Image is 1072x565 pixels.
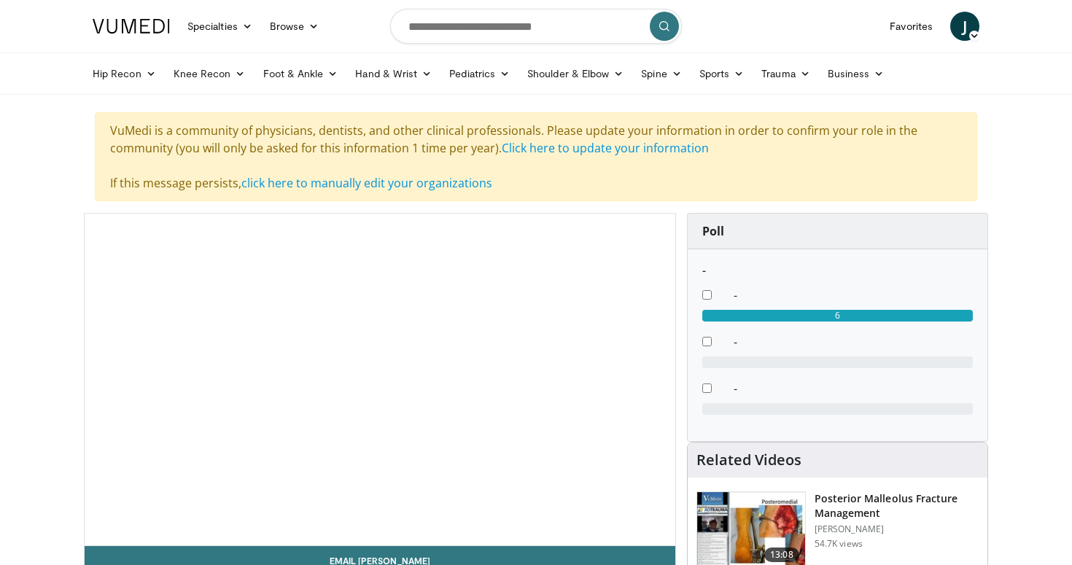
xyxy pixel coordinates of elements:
a: Foot & Ankle [255,59,347,88]
a: J [950,12,979,41]
div: VuMedi is a community of physicians, dentists, and other clinical professionals. Please update yo... [95,112,977,201]
a: Knee Recon [165,59,255,88]
a: Browse [261,12,328,41]
p: [PERSON_NAME] [815,523,979,535]
p: 54.7K views [815,538,863,550]
strong: Poll [702,223,724,239]
input: Search topics, interventions [390,9,682,44]
a: Specialties [179,12,261,41]
dd: - [723,333,984,351]
img: VuMedi Logo [93,19,170,34]
dd: - [723,380,984,397]
a: click here to manually edit your organizations [241,175,492,191]
div: 6 [702,310,973,322]
a: Hip Recon [84,59,165,88]
dd: - [723,287,984,304]
a: Hand & Wrist [346,59,440,88]
video-js: Video Player [85,214,675,546]
h3: Posterior Malleolus Fracture Management [815,491,979,521]
a: Business [819,59,893,88]
h6: - [702,264,973,278]
a: Sports [691,59,753,88]
a: Spine [632,59,690,88]
a: Favorites [881,12,941,41]
a: Shoulder & Elbow [518,59,632,88]
a: Trauma [753,59,819,88]
a: Click here to update your information [502,140,709,156]
span: 13:08 [764,548,799,562]
h4: Related Videos [696,451,801,469]
a: Pediatrics [440,59,518,88]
